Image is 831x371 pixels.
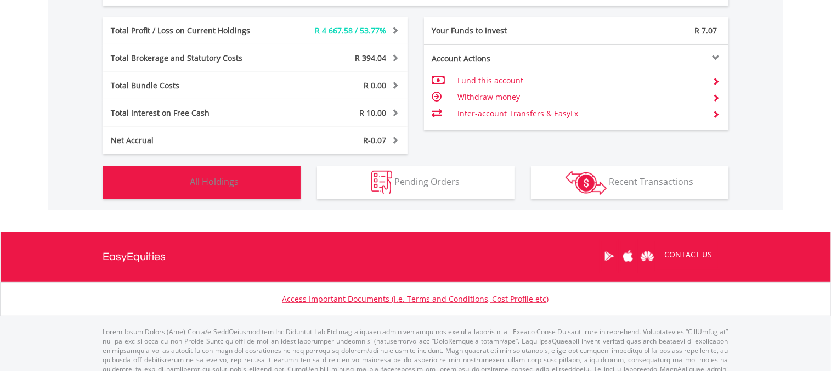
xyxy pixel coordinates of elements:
[190,176,239,188] span: All Holdings
[360,108,387,118] span: R 10.00
[424,53,576,64] div: Account Actions
[566,171,607,195] img: transactions-zar-wht.png
[394,176,460,188] span: Pending Orders
[371,171,392,194] img: pending_instructions-wht.png
[317,166,515,199] button: Pending Orders
[657,239,720,270] a: CONTACT US
[355,53,387,63] span: R 394.04
[165,171,188,194] img: holdings-wht.png
[609,176,693,188] span: Recent Transactions
[103,135,281,146] div: Net Accrual
[103,166,301,199] button: All Holdings
[619,239,638,273] a: Apple
[457,105,704,122] td: Inter-account Transfers & EasyFx
[315,25,387,36] span: R 4 667.58 / 53.77%
[103,108,281,119] div: Total Interest on Free Cash
[103,25,281,36] div: Total Profit / Loss on Current Holdings
[103,232,166,282] a: EasyEquities
[103,80,281,91] div: Total Bundle Costs
[364,135,387,145] span: R-0.07
[638,239,657,273] a: Huawei
[457,89,704,105] td: Withdraw money
[424,25,576,36] div: Your Funds to Invest
[531,166,728,199] button: Recent Transactions
[282,294,549,304] a: Access Important Documents (i.e. Terms and Conditions, Cost Profile etc)
[103,53,281,64] div: Total Brokerage and Statutory Costs
[364,80,387,91] span: R 0.00
[457,72,704,89] td: Fund this account
[695,25,717,36] span: R 7.07
[600,239,619,273] a: Google Play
